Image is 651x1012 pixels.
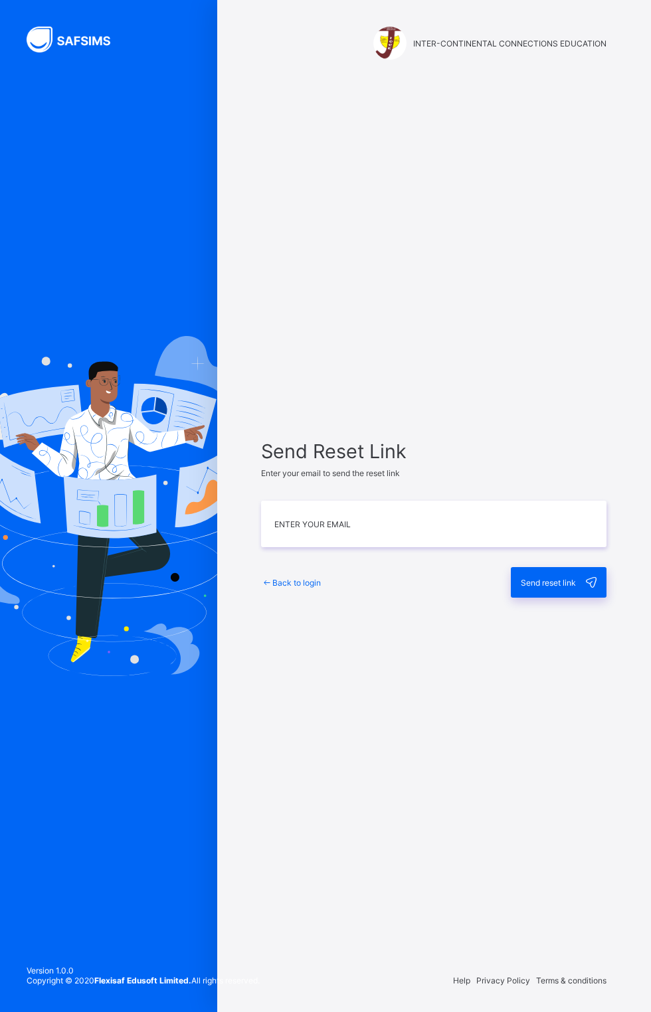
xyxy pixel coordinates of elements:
[27,975,260,985] span: Copyright © 2020 All rights reserved.
[413,39,606,48] span: INTER-CONTINENTAL CONNECTIONS EDUCATION
[261,578,321,588] a: Back to login
[521,578,576,588] span: Send reset link
[373,27,407,60] img: INTER-CONTINENTAL CONNECTIONS EDUCATION
[476,975,530,985] span: Privacy Policy
[261,468,400,478] span: Enter your email to send the reset link
[27,966,260,975] span: Version 1.0.0
[94,975,191,985] strong: Flexisaf Edusoft Limited.
[261,440,606,463] span: Send Reset Link
[536,975,606,985] span: Terms & conditions
[27,27,126,52] img: SAFSIMS Logo
[272,578,321,588] span: Back to login
[453,975,470,985] span: Help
